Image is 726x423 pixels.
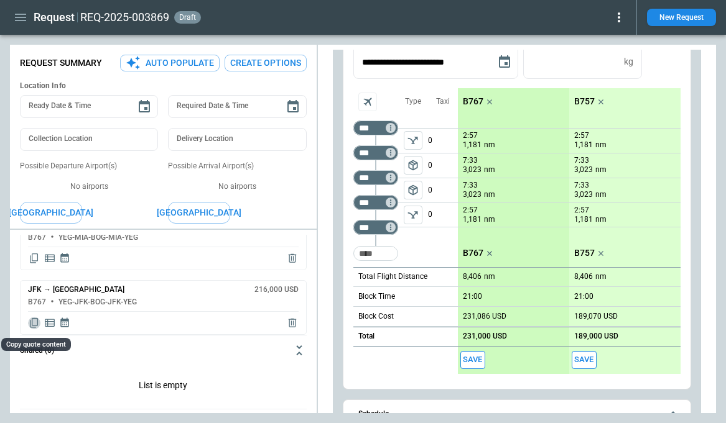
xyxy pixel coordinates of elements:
[358,93,377,111] span: Aircraft selection
[80,10,169,25] h2: REQ-2025-003869
[404,131,422,150] span: Type of sector
[404,131,422,150] button: left aligned
[44,252,56,265] span: Display detailed quote content
[407,184,419,196] span: package_2
[28,286,124,294] h6: JFK → [GEOGRAPHIC_DATA]
[574,156,589,165] p: 7:33
[59,252,70,265] span: Display quote schedule
[428,178,458,202] p: 0
[463,181,478,190] p: 7:33
[428,129,458,153] p: 0
[20,161,158,171] p: Possible Departure Airport(s)
[574,272,593,281] p: 8,406
[574,206,589,215] p: 2:57
[572,351,597,369] span: Save this aircraft quote and copy details to clipboard
[404,156,422,175] span: Type of sector
[28,252,40,265] span: Copy quote content
[460,351,485,369] button: Save
[484,165,495,175] p: nm
[484,214,495,225] p: nm
[254,286,299,294] h6: 216,000 USD
[574,96,595,107] p: B757
[281,94,305,119] button: Choose date
[463,165,482,175] p: 3,023
[595,189,607,200] p: nm
[168,202,230,224] button: [GEOGRAPHIC_DATA]
[463,332,507,341] p: 231,000 USD
[20,365,307,409] p: List is empty
[353,246,398,261] div: Too short
[28,317,40,329] span: Copy quote content
[463,189,482,200] p: 3,023
[20,181,158,192] p: No airports
[59,317,70,329] span: Display quote schedule
[595,214,607,225] p: nm
[463,214,482,225] p: 1,181
[407,159,419,171] span: package_2
[463,312,506,321] p: 231,086 USD
[177,13,198,22] span: draft
[286,317,299,329] span: Delete quote
[20,347,54,355] h6: Shared (0)
[120,55,220,71] button: Auto Populate
[58,234,138,242] h6: YEG-MIA-BOG-MIA-YEG
[34,10,75,25] h1: Request
[463,156,478,165] p: 7:33
[647,9,716,26] button: New Request
[28,298,46,306] h6: B767
[358,291,395,302] p: Block Time
[624,57,633,67] p: kg
[20,202,82,224] button: [GEOGRAPHIC_DATA]
[353,121,398,135] div: Not found
[428,153,458,178] p: 0
[574,140,593,150] p: 1,181
[404,181,422,199] button: left aligned
[353,145,398,160] div: Not found
[460,351,485,369] span: Save this aircraft quote and copy details to clipboard
[574,214,593,225] p: 1,181
[436,96,450,107] p: Taxi
[353,170,398,185] div: Not found
[574,312,618,321] p: 189,070 USD
[58,298,137,306] h6: YEG-JFK-BOG-JFK-YEG
[463,96,483,107] p: B767
[574,189,593,200] p: 3,023
[484,271,495,282] p: nm
[404,181,422,199] span: Type of sector
[286,252,299,265] span: Delete quote
[353,220,398,235] div: Not found
[574,181,589,190] p: 7:33
[358,311,394,322] p: Block Cost
[428,203,458,227] p: 0
[484,140,495,150] p: nm
[225,55,307,71] button: Create Options
[404,156,422,175] button: left aligned
[595,165,607,175] p: nm
[404,206,422,224] button: left aligned
[404,206,422,224] span: Type of sector
[353,195,398,210] div: Not found
[358,332,375,340] h6: Total
[458,88,681,374] div: scrollable content
[574,292,593,301] p: 21:00
[595,271,607,282] p: nm
[1,338,71,351] div: Copy quote content
[572,351,597,369] button: Save
[492,50,517,75] button: Choose date, selected date is Sep 18, 2025
[463,131,478,140] p: 2:57
[20,81,307,91] h6: Location Info
[463,292,482,301] p: 21:00
[574,131,589,140] p: 2:57
[132,94,157,119] button: Choose date
[574,332,618,341] p: 189,000 USD
[358,271,427,282] p: Total Flight Distance
[484,189,495,200] p: nm
[44,317,56,329] span: Display detailed quote content
[168,161,306,171] p: Possible Arrival Airport(s)
[574,165,593,175] p: 3,023
[574,248,595,258] p: B757
[168,181,306,192] p: No airports
[358,410,389,418] h6: Schedule
[20,58,102,68] p: Request Summary
[595,140,607,150] p: nm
